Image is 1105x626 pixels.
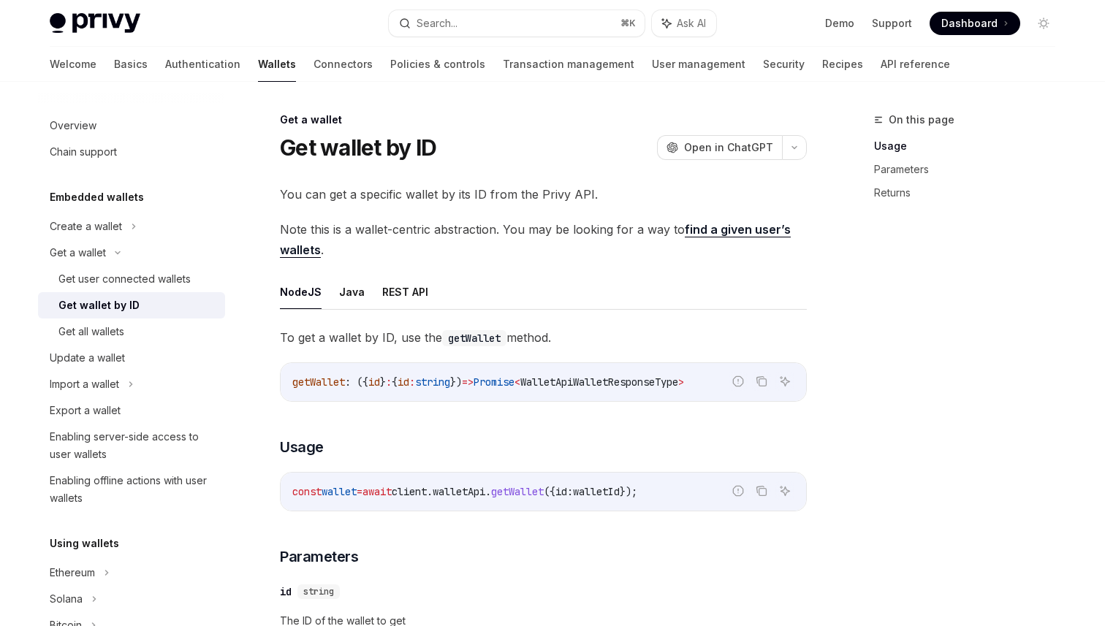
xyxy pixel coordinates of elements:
a: Welcome [50,47,96,82]
button: NodeJS [280,275,322,309]
span: } [380,375,386,389]
button: Toggle dark mode [1032,12,1055,35]
a: Policies & controls [390,47,485,82]
div: id [280,584,292,599]
span: On this page [889,111,954,129]
div: Ethereum [50,564,95,581]
img: light logo [50,13,140,34]
span: ({ [544,485,555,498]
span: string [415,375,450,389]
span: : [409,375,415,389]
span: await [362,485,392,498]
div: Enabling offline actions with user wallets [50,472,216,507]
div: Update a wallet [50,349,125,367]
span: }); [620,485,637,498]
span: Usage [280,437,324,457]
span: id [398,375,409,389]
a: Chain support [38,139,225,165]
a: User management [652,47,745,82]
button: Open in ChatGPT [657,135,782,160]
a: API reference [881,47,950,82]
a: Dashboard [930,12,1020,35]
span: string [303,586,334,598]
span: = [357,485,362,498]
a: Authentication [165,47,240,82]
div: Create a wallet [50,218,122,235]
a: Wallets [258,47,296,82]
div: Search... [417,15,457,32]
span: getWallet [292,375,345,389]
button: REST API [382,275,428,309]
span: walletId [573,485,620,498]
a: Enabling server-side access to user wallets [38,424,225,467]
h1: Get wallet by ID [280,134,436,161]
a: Get wallet by ID [38,292,225,318]
button: Report incorrect code [729,481,748,500]
div: Export a wallet [50,402,121,419]
a: Get all wallets [38,318,225,345]
span: . [485,485,491,498]
a: Security [763,47,805,82]
button: Ask AI [652,10,716,37]
a: Export a wallet [38,397,225,424]
a: Basics [114,47,148,82]
span: Ask AI [677,16,706,31]
span: getWallet [491,485,544,498]
span: : ({ [345,375,368,389]
div: Enabling server-side access to user wallets [50,428,216,463]
button: Report incorrect code [729,372,748,391]
span: < [514,375,520,389]
span: To get a wallet by ID, use the method. [280,327,807,348]
h5: Embedded wallets [50,188,144,206]
button: Ask AI [775,481,794,500]
a: Returns [874,181,1067,205]
span: ⌘ K [620,18,636,29]
span: WalletApiWalletResponseType [520,375,678,389]
div: Solana [50,590,83,608]
span: Dashboard [941,16,998,31]
a: Transaction management [503,47,634,82]
button: Ask AI [775,372,794,391]
span: id: [555,485,573,498]
code: getWallet [442,330,506,346]
span: => [462,375,474,389]
span: Promise [474,375,514,389]
span: id [368,375,380,389]
span: }) [450,375,462,389]
button: Copy the contents from the code block [752,372,771,391]
div: Get a wallet [50,244,106,262]
span: Note this is a wallet-centric abstraction. You may be looking for a way to . [280,219,807,260]
a: Overview [38,112,225,139]
div: Import a wallet [50,375,119,393]
span: Open in ChatGPT [684,140,773,155]
span: { [392,375,398,389]
a: Parameters [874,158,1067,181]
div: Chain support [50,143,117,161]
a: Usage [874,134,1067,158]
span: You can get a specific wallet by its ID from the Privy API. [280,184,807,205]
span: wallet [322,485,357,498]
a: Support [872,16,912,31]
div: Overview [50,117,96,134]
span: walletApi [433,485,485,498]
a: Get user connected wallets [38,266,225,292]
span: > [678,375,684,389]
span: Parameters [280,546,358,567]
a: Update a wallet [38,345,225,371]
a: Demo [825,16,854,31]
button: Java [339,275,365,309]
h5: Using wallets [50,535,119,552]
span: : [386,375,392,389]
div: Get all wallets [58,323,124,340]
div: Get a wallet [280,112,807,127]
div: Get user connected wallets [58,270,191,288]
a: Connectors [314,47,373,82]
span: const [292,485,322,498]
button: Search...⌘K [389,10,645,37]
a: Recipes [822,47,863,82]
span: client [392,485,427,498]
a: Enabling offline actions with user wallets [38,467,225,511]
span: . [427,485,433,498]
div: Get wallet by ID [58,297,140,314]
button: Copy the contents from the code block [752,481,771,500]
